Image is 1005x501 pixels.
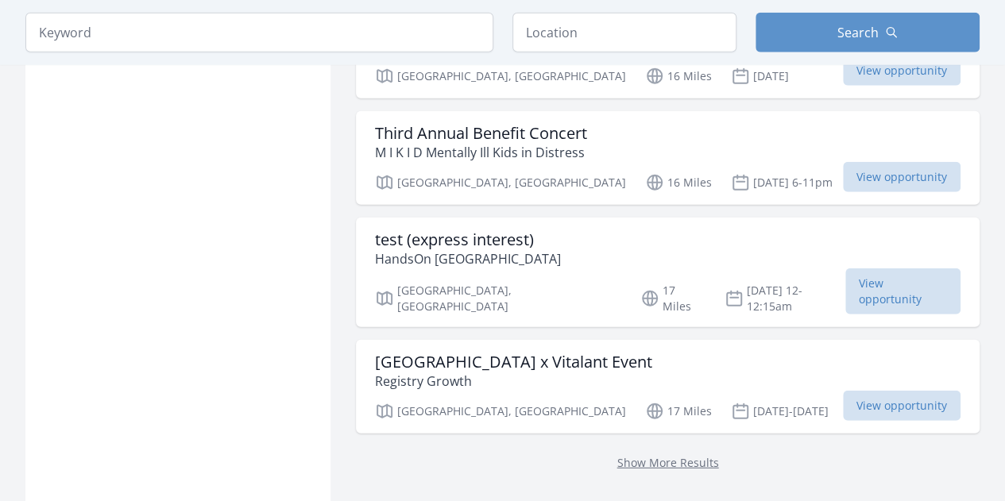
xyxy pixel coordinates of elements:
[843,56,961,86] span: View opportunity
[617,455,719,470] a: Show More Results
[375,67,626,86] p: [GEOGRAPHIC_DATA], [GEOGRAPHIC_DATA]
[375,230,561,249] h3: test (express interest)
[645,402,712,421] p: 17 Miles
[645,173,712,192] p: 16 Miles
[640,283,705,314] p: 17 Miles
[756,13,980,52] button: Search
[375,402,626,421] p: [GEOGRAPHIC_DATA], [GEOGRAPHIC_DATA]
[725,283,845,314] p: [DATE] 12-12:15am
[731,173,833,192] p: [DATE] 6-11pm
[375,372,652,391] p: Registry Growth
[843,162,961,192] span: View opportunity
[837,23,879,42] span: Search
[375,143,587,162] p: M I K I D Mentally Ill Kids in Distress
[356,111,980,205] a: ​Third Annual Benefit Concert M I K I D Mentally Ill Kids in Distress [GEOGRAPHIC_DATA], [GEOGRAP...
[356,340,980,434] a: [GEOGRAPHIC_DATA] x Vitalant Event Registry Growth [GEOGRAPHIC_DATA], [GEOGRAPHIC_DATA] 17 Miles ...
[356,218,980,327] a: test (express interest) HandsOn [GEOGRAPHIC_DATA] [GEOGRAPHIC_DATA], [GEOGRAPHIC_DATA] 17 Miles [...
[375,249,561,268] p: HandsOn [GEOGRAPHIC_DATA]
[375,353,652,372] h3: [GEOGRAPHIC_DATA] x Vitalant Event
[512,13,736,52] input: Location
[843,391,961,421] span: View opportunity
[375,173,626,192] p: [GEOGRAPHIC_DATA], [GEOGRAPHIC_DATA]
[645,67,712,86] p: 16 Miles
[845,268,961,314] span: View opportunity
[375,124,587,143] h3: ​Third Annual Benefit Concert
[375,283,621,314] p: [GEOGRAPHIC_DATA], [GEOGRAPHIC_DATA]
[25,13,493,52] input: Keyword
[731,402,829,421] p: [DATE]-[DATE]
[731,67,789,86] p: [DATE]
